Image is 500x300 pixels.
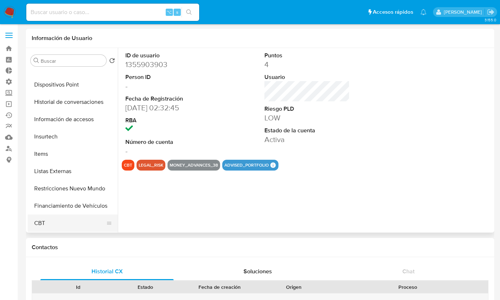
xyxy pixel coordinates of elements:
div: Fecha de creación [184,283,255,291]
dt: Usuario [264,73,350,81]
div: Id [50,283,107,291]
dd: - [125,146,211,156]
button: Listas Externas [28,163,118,180]
button: Insurtech [28,128,118,145]
div: Estado [117,283,174,291]
a: Salir [487,8,495,16]
button: cbt [124,164,132,167]
dd: - [125,81,211,91]
button: money_advances_38 [170,164,218,167]
dd: Activa [264,134,350,145]
button: Dispositivos Point [28,76,118,93]
button: Financiamiento de Vehículos [28,197,118,215]
dt: Person ID [125,73,211,81]
span: Chat [402,267,415,275]
span: ⌥ [166,9,172,16]
dt: Puntos [264,52,350,59]
button: Historial de conversaciones [28,93,118,111]
input: Buscar [41,58,103,64]
dd: 4 [264,59,350,70]
button: Volver al orden por defecto [109,58,115,66]
input: Buscar usuario o caso... [26,8,199,17]
button: Restricciones Nuevo Mundo [28,180,118,197]
dd: 1355903903 [125,59,211,70]
dt: Estado de la cuenta [264,127,350,134]
span: s [176,9,178,16]
dd: [DATE] 02:32:45 [125,103,211,113]
button: CBT [28,215,112,232]
span: Accesos rápidos [373,8,413,16]
div: Proceso [332,283,483,291]
h1: Información de Usuario [32,35,92,42]
button: Información de accesos [28,111,118,128]
dt: RBA [125,116,211,124]
dt: ID de usuario [125,52,211,59]
span: Historial CX [91,267,123,275]
button: legal_risk [139,164,163,167]
dt: Número de cuenta [125,138,211,146]
dt: Fecha de Registración [125,95,211,103]
h1: Contactos [32,244,488,251]
dt: Riesgo PLD [264,105,350,113]
button: Buscar [34,58,39,63]
span: Soluciones [244,267,272,275]
div: Origen [265,283,322,291]
button: search-icon [182,7,196,17]
a: Notificaciones [420,9,427,15]
button: Items [28,145,118,163]
p: federico.luaces@mercadolibre.com [444,9,485,16]
button: advised_portfolio [224,164,269,167]
dd: LOW [264,113,350,123]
